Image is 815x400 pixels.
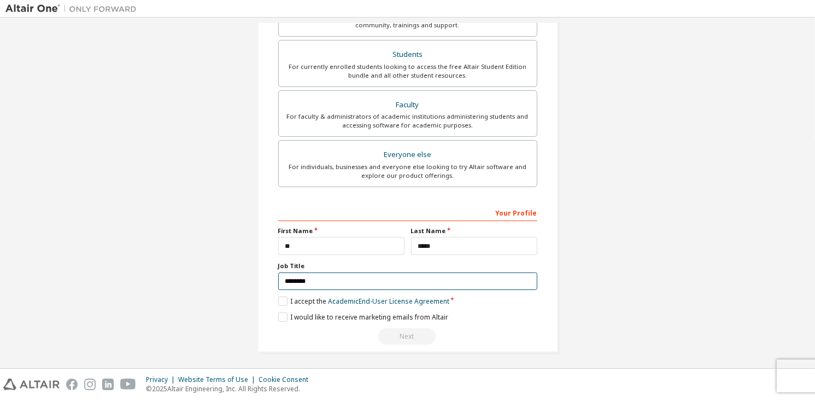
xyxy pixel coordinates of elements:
p: © 2025 Altair Engineering, Inc. All Rights Reserved. [146,384,315,393]
img: altair_logo.svg [3,379,60,390]
div: Read and acccept EULA to continue [278,328,537,345]
div: Everyone else [285,147,530,163]
div: For individuals, businesses and everyone else looking to try Altair software and explore our prod... [285,163,530,180]
img: linkedin.svg [102,379,114,390]
label: I would like to receive marketing emails from Altair [278,312,448,322]
div: Your Profile [278,204,537,221]
div: Privacy [146,375,178,384]
label: Job Title [278,262,537,270]
img: Altair One [5,3,142,14]
img: instagram.svg [84,379,96,390]
div: For faculty & administrators of academic institutions administering students and accessing softwa... [285,112,530,130]
label: I accept the [278,297,449,306]
img: facebook.svg [66,379,78,390]
div: Website Terms of Use [178,375,259,384]
div: Students [285,47,530,62]
div: For currently enrolled students looking to access the free Altair Student Edition bundle and all ... [285,62,530,80]
label: First Name [278,227,404,235]
div: Faculty [285,97,530,113]
label: Last Name [411,227,537,235]
img: youtube.svg [120,379,136,390]
a: Academic End-User License Agreement [328,297,449,306]
div: Cookie Consent [259,375,315,384]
